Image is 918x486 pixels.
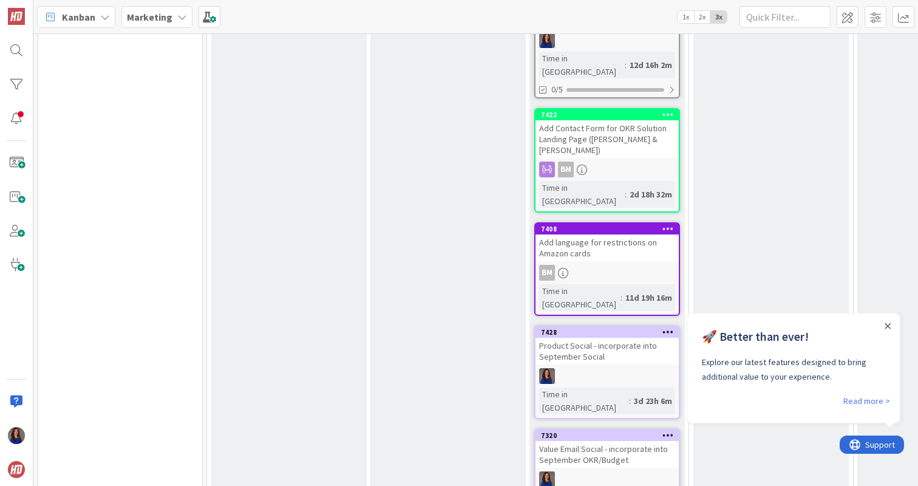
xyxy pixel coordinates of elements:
[629,394,631,408] span: :
[539,368,555,384] img: SL
[541,431,679,440] div: 7320
[535,441,679,468] div: Value Email Social - incorporate into September OKR/Budget
[534,108,680,213] a: 7422Add Contact Form for OKR Solution Landing Page ([PERSON_NAME] & [PERSON_NAME])BMTime in [GEOG...
[558,162,574,177] div: BM
[541,328,679,337] div: 7428
[625,58,627,72] span: :
[62,10,95,24] span: Kanban
[535,109,679,158] div: 7422Add Contact Form for OKR Solution Landing Page ([PERSON_NAME] & [PERSON_NAME])
[8,427,25,444] img: SL
[539,284,620,311] div: Time in [GEOGRAPHIC_DATA]
[535,430,679,441] div: 7320
[535,327,679,364] div: 7428Product Social - incorporate into September Social
[694,11,710,23] span: 2x
[535,162,679,177] div: BM
[678,11,694,23] span: 1x
[535,224,679,261] div: 7408Add language for restrictions on Amazon cards
[8,461,25,478] img: avatar
[627,188,675,201] div: 2d 18h 32m
[622,291,675,304] div: 11d 19h 16m
[535,120,679,158] div: Add Contact Form for OKR Solution Landing Page ([PERSON_NAME] & [PERSON_NAME])
[739,6,831,28] input: Quick Filter...
[539,52,625,78] div: Time in [GEOGRAPHIC_DATA]
[535,234,679,261] div: Add language for restrictions on Amazon cards
[541,225,679,233] div: 7408
[535,368,679,384] div: SL
[631,394,675,408] div: 3d 23h 6m
[551,83,563,96] span: 0/5
[539,32,555,48] img: SL
[627,58,675,72] div: 12d 16h 2m
[534,1,680,98] a: SLTime in [GEOGRAPHIC_DATA]:12d 16h 2m0/5
[687,313,904,428] iframe: UserGuiding Product Updates RC Tooltip
[539,265,555,281] div: BM
[535,265,679,281] div: BM
[127,11,172,23] b: Marketing
[535,224,679,234] div: 7408
[535,430,679,468] div: 7320Value Email Social - incorporate into September OKR/Budget
[625,188,627,201] span: :
[534,222,680,316] a: 7408Add language for restrictions on Amazon cardsBMTime in [GEOGRAPHIC_DATA]:11d 19h 16m
[535,338,679,364] div: Product Social - incorporate into September Social
[535,32,679,48] div: SL
[534,326,680,419] a: 7428Product Social - incorporate into September SocialSLTime in [GEOGRAPHIC_DATA]:3d 23h 6m
[541,111,679,119] div: 7422
[539,181,625,208] div: Time in [GEOGRAPHIC_DATA]
[535,327,679,338] div: 7428
[539,388,629,414] div: Time in [GEOGRAPHIC_DATA]
[25,2,55,16] span: Support
[710,11,727,23] span: 3x
[620,291,622,304] span: :
[535,109,679,120] div: 7422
